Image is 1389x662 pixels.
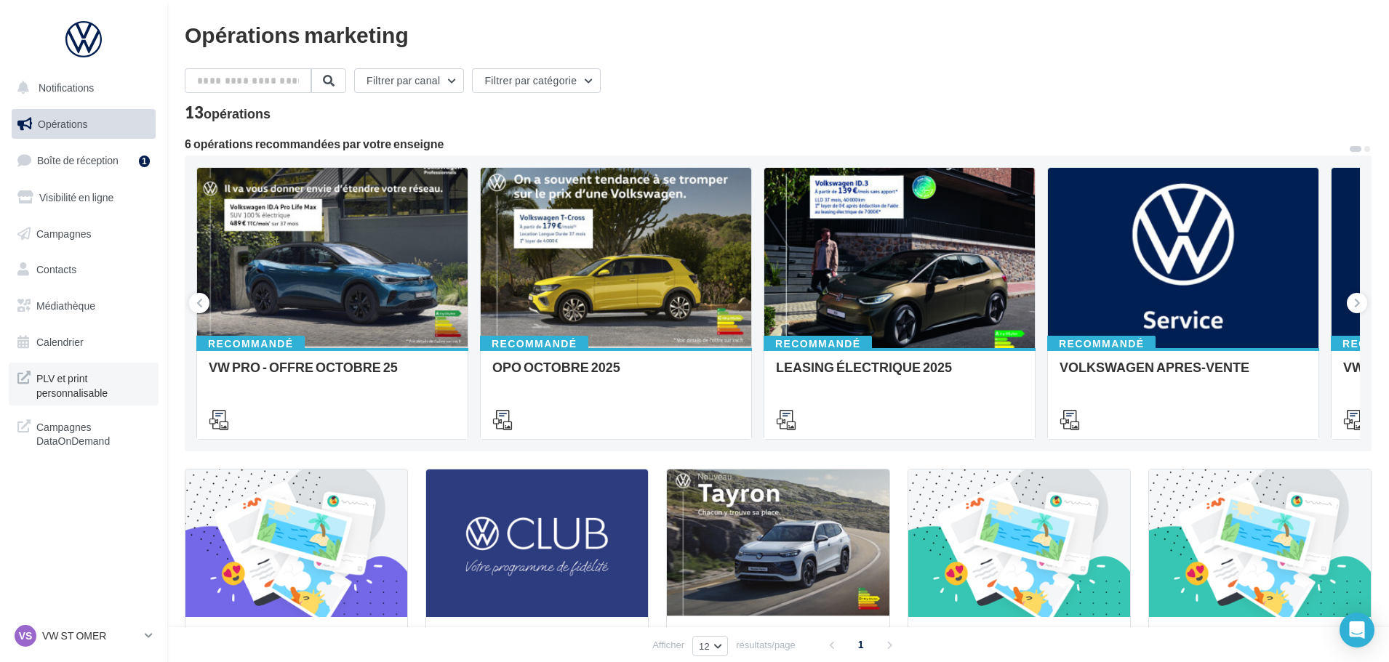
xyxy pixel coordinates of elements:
a: Calendrier [9,327,159,358]
a: PLV et print personnalisable [9,363,159,405]
a: VS VW ST OMER [12,622,156,650]
div: 13 [185,105,271,121]
a: Campagnes DataOnDemand [9,411,159,454]
span: Notifications [39,81,94,94]
button: Filtrer par canal [354,68,464,93]
span: PLV et print personnalisable [36,368,150,400]
p: VW ST OMER [42,629,139,643]
div: Recommandé [196,336,305,352]
div: Recommandé [480,336,588,352]
span: 1 [849,633,873,656]
div: Open Intercom Messenger [1340,613,1374,647]
a: Contacts [9,254,159,285]
span: Opérations [38,118,87,130]
a: Médiathèque [9,291,159,321]
div: VW PRO - OFFRE OCTOBRE 25 [209,360,456,389]
div: 6 opérations recommandées par votre enseigne [185,138,1348,150]
a: Opérations [9,109,159,140]
span: Campagnes [36,227,92,239]
div: Opérations marketing [185,23,1372,45]
span: Calendrier [36,336,84,348]
span: Boîte de réception [37,154,119,166]
button: Filtrer par catégorie [472,68,601,93]
div: VOLKSWAGEN APRES-VENTE [1060,360,1307,389]
button: Notifications [9,73,153,103]
span: résultats/page [736,638,796,652]
div: Recommandé [764,336,872,352]
span: Médiathèque [36,299,95,312]
div: Recommandé [1047,336,1156,352]
div: LEASING ÉLECTRIQUE 2025 [776,360,1023,389]
span: 12 [699,640,710,652]
span: Campagnes DataOnDemand [36,417,150,448]
span: Visibilité en ligne [39,191,113,203]
a: Campagnes [9,219,159,249]
span: Afficher [652,638,684,652]
span: Contacts [36,263,76,275]
div: OPO OCTOBRE 2025 [492,360,740,389]
a: Boîte de réception1 [9,145,159,176]
div: 1 [139,156,150,167]
button: 12 [692,636,728,656]
a: Visibilité en ligne [9,182,159,213]
div: opérations [204,107,271,120]
span: VS [19,629,33,643]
